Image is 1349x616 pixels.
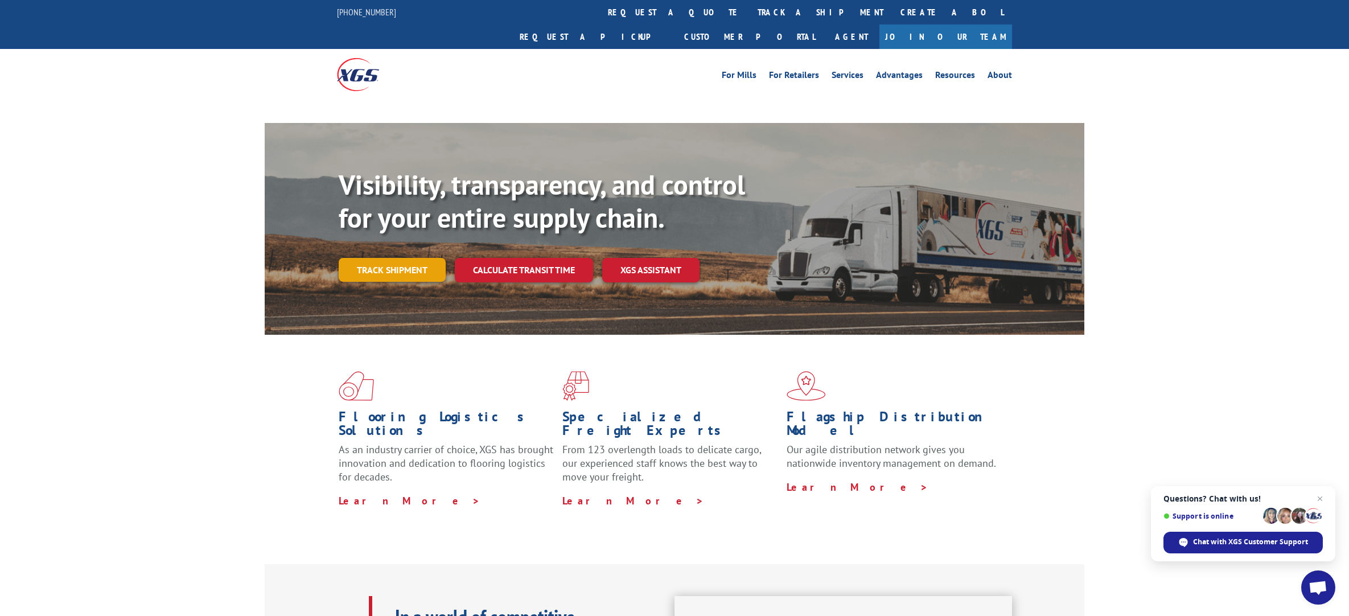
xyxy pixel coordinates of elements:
a: Calculate transit time [455,258,593,282]
span: Close chat [1313,492,1327,506]
p: From 123 overlength loads to delicate cargo, our experienced staff knows the best way to move you... [562,443,778,494]
div: Chat with XGS Customer Support [1163,532,1323,553]
span: Support is online [1163,512,1259,520]
b: Visibility, transparency, and control for your entire supply chain. [339,167,745,235]
a: Learn More > [339,494,480,507]
span: Our agile distribution network gives you nationwide inventory management on demand. [787,443,996,470]
h1: Flooring Logistics Solutions [339,410,554,443]
a: Learn More > [787,481,928,494]
a: Learn More > [562,494,704,507]
a: Advantages [876,71,923,83]
img: xgs-icon-flagship-distribution-model-red [787,371,826,401]
a: Request a pickup [511,24,676,49]
a: XGS ASSISTANT [602,258,700,282]
div: Open chat [1301,570,1335,605]
a: For Mills [722,71,756,83]
a: Agent [824,24,879,49]
span: Questions? Chat with us! [1163,494,1323,503]
a: Customer Portal [676,24,824,49]
a: Resources [935,71,975,83]
span: Chat with XGS Customer Support [1193,537,1308,547]
a: Services [832,71,863,83]
a: About [988,71,1012,83]
span: As an industry carrier of choice, XGS has brought innovation and dedication to flooring logistics... [339,443,553,483]
a: [PHONE_NUMBER] [337,6,396,18]
img: xgs-icon-total-supply-chain-intelligence-red [339,371,374,401]
img: xgs-icon-focused-on-flooring-red [562,371,589,401]
h1: Specialized Freight Experts [562,410,778,443]
h1: Flagship Distribution Model [787,410,1002,443]
a: Track shipment [339,258,446,282]
a: For Retailers [769,71,819,83]
a: Join Our Team [879,24,1012,49]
